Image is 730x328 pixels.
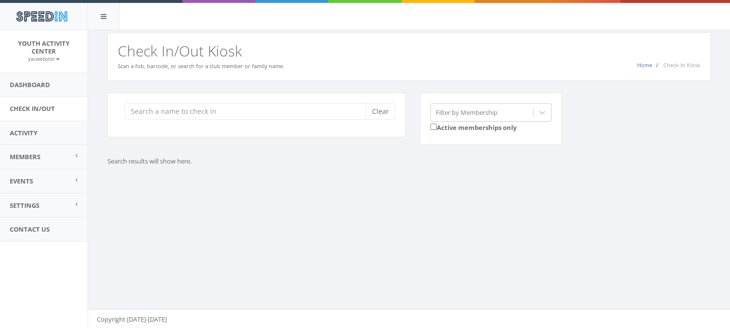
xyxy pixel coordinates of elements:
div: Filter by Membership [436,108,498,117]
p: Search results will show here. [107,157,560,166]
span: Members [10,152,40,161]
span: Events [10,177,33,185]
input: Search a name to check in [125,103,373,120]
h2: Check In/Out Kiosk [118,43,700,59]
span: Settings [10,201,39,210]
small: yacwebster [28,55,60,62]
img: speedin_logo.png [11,7,72,25]
span: Youth Activity Center [18,39,70,55]
a: yacwebster [28,54,60,63]
button: Clear [366,103,395,120]
input: Active memberships only [430,124,437,130]
span: Contact Us [10,225,50,234]
a: Home [637,61,652,69]
label: Active memberships only [430,122,516,132]
span: Check-In Kiosk [663,61,700,69]
small: Scan a fob, barcode, or search for a club member or family name. [118,62,285,70]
